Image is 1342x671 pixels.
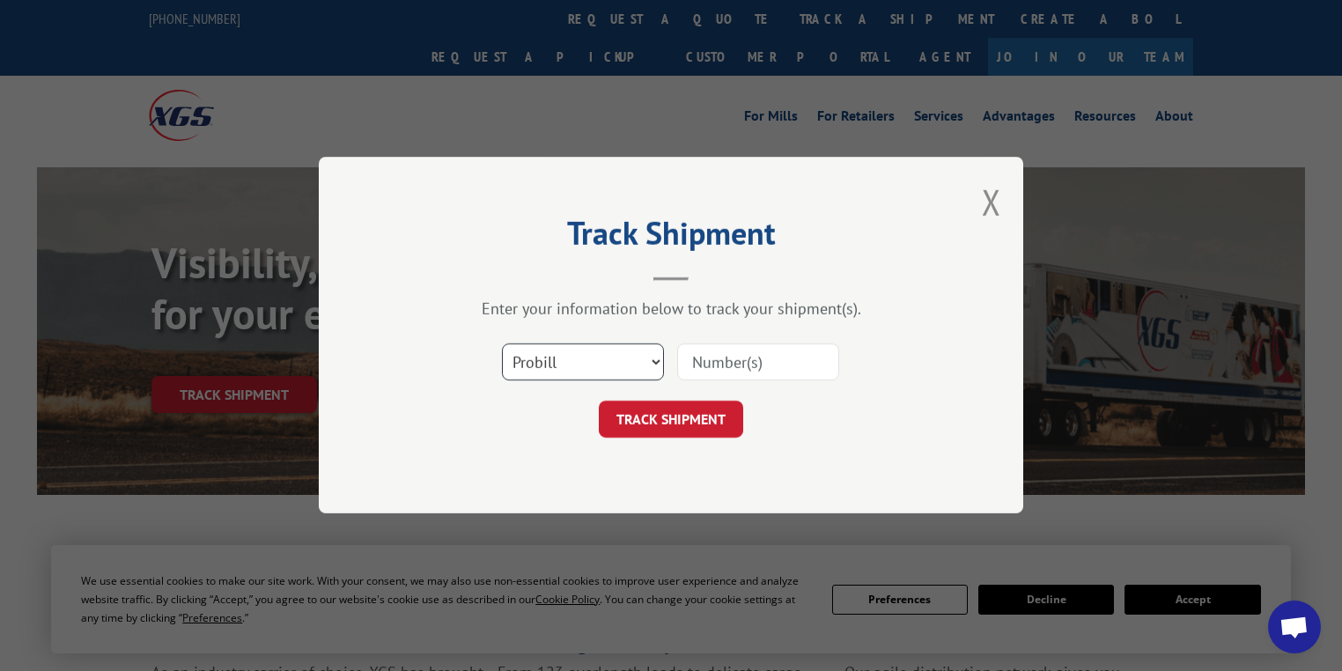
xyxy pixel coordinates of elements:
[407,221,935,254] h2: Track Shipment
[599,402,743,439] button: TRACK SHIPMENT
[1268,601,1321,653] div: Open chat
[982,179,1001,225] button: Close modal
[677,344,839,381] input: Number(s)
[407,299,935,320] div: Enter your information below to track your shipment(s).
